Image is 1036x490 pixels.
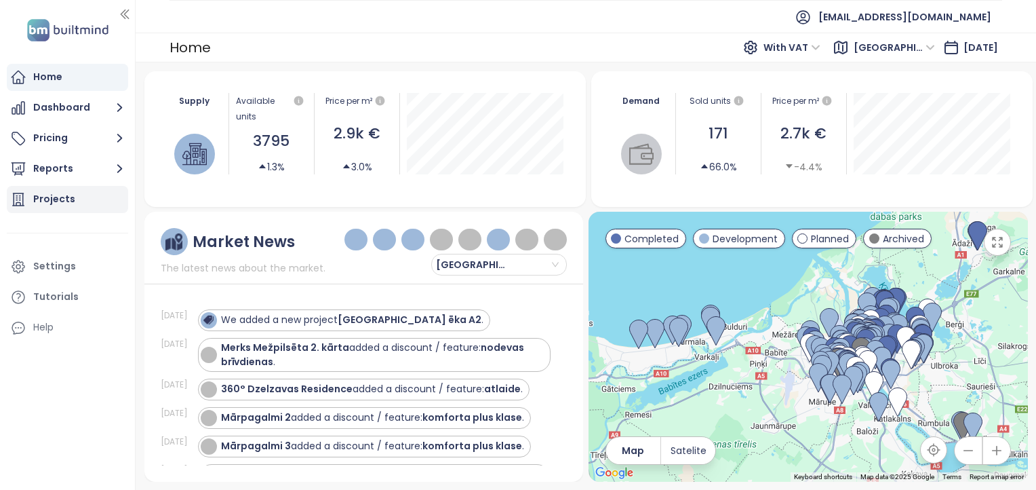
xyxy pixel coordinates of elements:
div: 66.0% [700,159,737,174]
strong: nodevas brīvdienas [221,341,524,369]
div: Settings [33,258,76,275]
img: trophy-dark-blue.png [378,233,391,246]
img: Google [592,464,637,482]
strong: atlaide [484,382,521,396]
img: wallet-dark-grey.png [464,233,476,246]
div: [DATE] [161,309,195,322]
div: [DATE] [161,464,195,476]
div: added a discount / feature: . [221,439,524,453]
div: Market News [193,233,295,250]
span: caret-up [342,162,351,171]
span: caret-down [784,162,794,171]
div: Price per m² [768,93,839,109]
img: price-increases.png [492,233,504,246]
span: caret-up [700,162,709,171]
div: Projects [33,191,75,208]
div: Home [33,69,62,86]
img: icon [203,315,213,324]
span: caret-up [258,162,267,171]
strong: Merks Mežpilsēta 2. kārta [221,341,349,354]
button: Keyboard shortcuts [794,472,852,482]
strong: [GEOGRAPHIC_DATA] ēka A2 [338,313,481,326]
img: house [182,142,207,166]
strong: Mārpagalmi 3 [221,439,291,453]
div: Help [7,314,128,341]
div: Home [170,35,211,60]
img: ruler [165,233,182,250]
div: [DATE] [161,338,195,350]
img: price-decreases.png [521,233,533,246]
a: Projects [7,186,128,213]
div: Demand [614,93,669,109]
img: icon [203,413,213,422]
a: Settings [7,253,128,280]
strong: komforta plus klase [422,439,522,453]
div: -4.4% [784,159,822,174]
strong: komforta plus klase [422,411,522,424]
img: icon [203,350,213,359]
img: wallet [629,142,654,166]
img: home-dark-blue.png [407,233,419,246]
span: Development [713,231,778,246]
div: Supply [167,93,222,109]
div: Sold units [683,93,754,109]
div: 3.0% [342,159,372,174]
span: [DATE] [963,41,998,54]
span: Satelite [671,443,706,458]
div: 2.7k € [768,122,839,146]
strong: 360° Dzelzavas Residence [221,382,353,396]
button: Pricing [7,125,128,152]
img: price-tag-dark-blue.png [350,233,362,246]
img: icon [203,384,213,394]
span: Planned [811,231,849,246]
button: Satelite [661,437,715,464]
span: [EMAIL_ADDRESS][DOMAIN_NAME] [818,1,991,33]
img: information-circle.png [549,233,561,246]
span: With VAT [763,37,820,58]
span: Map data ©2025 Google [860,473,934,480]
div: We added a new project . [221,313,483,327]
div: added a discount / feature: . [221,341,544,369]
a: Terms [942,473,961,480]
span: The latest news about the market. [161,261,325,276]
div: [DATE] [161,436,195,448]
strong: Mārpagalmi 2 [221,411,291,424]
div: [DATE] [161,379,195,391]
span: Completed [624,231,679,246]
div: 3795 [236,130,307,153]
div: Tutorials [33,288,79,305]
span: Archived [883,231,924,246]
div: Price per m² [325,93,372,109]
span: Latvia [436,255,517,275]
div: [DATE] [161,407,195,419]
button: Reports [7,155,128,183]
a: Home [7,64,128,91]
img: icon [203,441,213,451]
div: added a discount / feature: . [221,411,524,425]
div: Available units [236,93,307,124]
a: Open this area in Google Maps (opens a new window) [592,464,637,482]
div: Help [33,319,54,336]
button: Map [606,437,660,464]
span: Latvia [854,37,935,58]
div: 1.3% [258,159,285,174]
a: Report a map error [970,473,1024,480]
button: Dashboard [7,94,128,121]
img: price-tag-grey.png [435,233,447,246]
div: 2.9k € [321,122,393,146]
img: logo [23,16,113,44]
div: 171 [683,122,754,146]
a: Tutorials [7,284,128,311]
div: added a discount / feature: . [221,382,523,396]
span: Map [622,443,644,458]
